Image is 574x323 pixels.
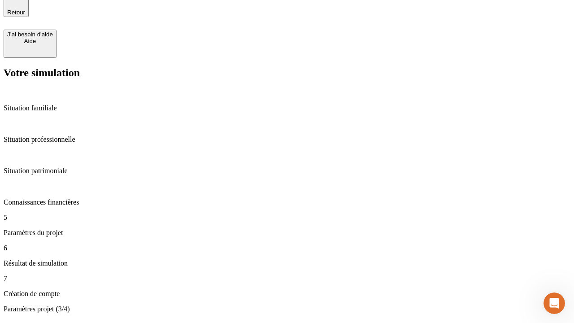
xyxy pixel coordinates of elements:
[7,31,53,38] div: J’ai besoin d'aide
[4,275,570,283] p: 7
[4,104,570,112] p: Situation familiale
[7,38,53,44] div: Aide
[4,214,570,222] p: 5
[4,30,57,58] button: J’ai besoin d'aideAide
[4,244,570,252] p: 6
[4,229,570,237] p: Paramètres du projet
[4,198,570,206] p: Connaissances financières
[4,67,570,79] h2: Votre simulation
[4,290,570,298] p: Création de compte
[7,9,25,16] span: Retour
[4,135,570,144] p: Situation professionnelle
[544,292,565,314] iframe: Intercom live chat
[4,259,570,267] p: Résultat de simulation
[4,167,570,175] p: Situation patrimoniale
[4,305,570,313] p: Paramètres projet (3/4)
